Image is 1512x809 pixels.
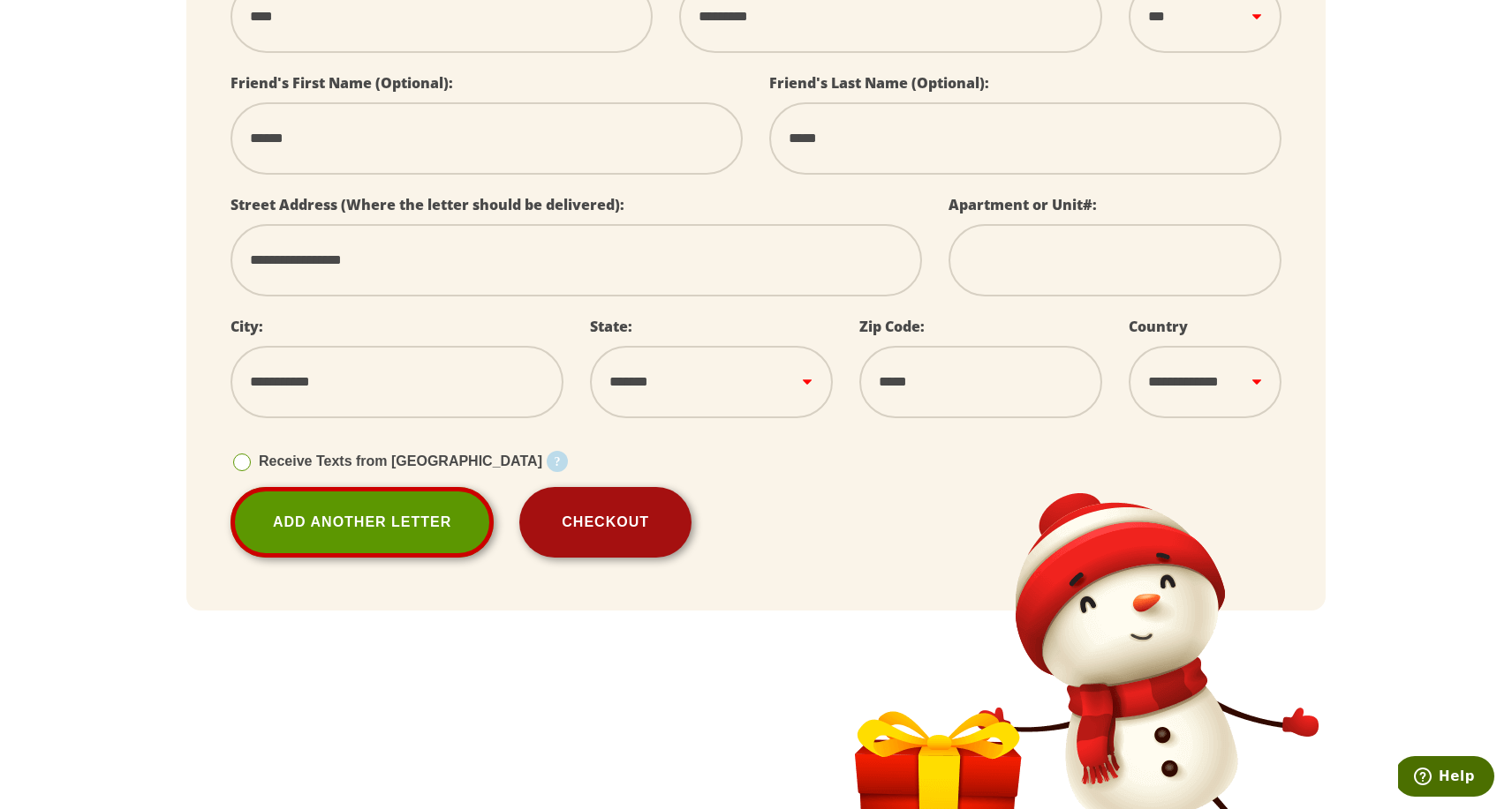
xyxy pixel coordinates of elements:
label: Country [1129,317,1188,336]
label: Zip Code: [859,317,925,336]
span: Receive Texts from [GEOGRAPHIC_DATA] [259,453,542,468]
label: Street Address (Where the letter should be delivered): [231,195,624,214]
label: Friend's Last Name (Optional): [769,73,989,93]
iframe: Opens a widget where you can find more information [1398,756,1494,800]
button: Checkout [519,487,692,558]
label: Apartment or Unit#: [949,195,1097,214]
label: State: [590,317,632,336]
label: Friend's First Name (Optional): [231,73,453,93]
label: City: [231,317,263,336]
a: Add Another Letter [231,487,494,558]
